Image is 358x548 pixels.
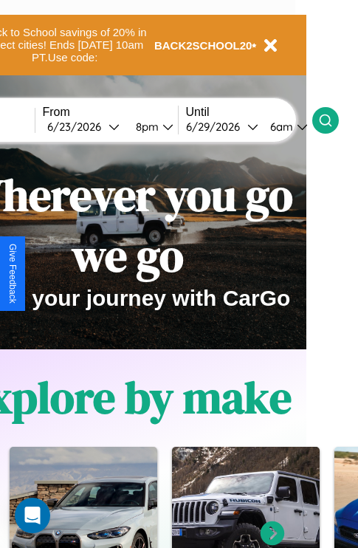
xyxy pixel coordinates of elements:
button: 6/23/2026 [43,119,124,134]
div: 6 / 29 / 2026 [186,120,247,134]
div: Give Feedback [7,244,18,304]
div: 6 / 23 / 2026 [47,120,109,134]
b: BACK2SCHOOL20 [154,39,252,52]
div: 6am [263,120,297,134]
button: 6am [258,119,312,134]
label: From [43,106,178,119]
label: Until [186,106,312,119]
button: 8pm [124,119,178,134]
div: 8pm [128,120,162,134]
div: Open Intercom Messenger [15,498,50,533]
